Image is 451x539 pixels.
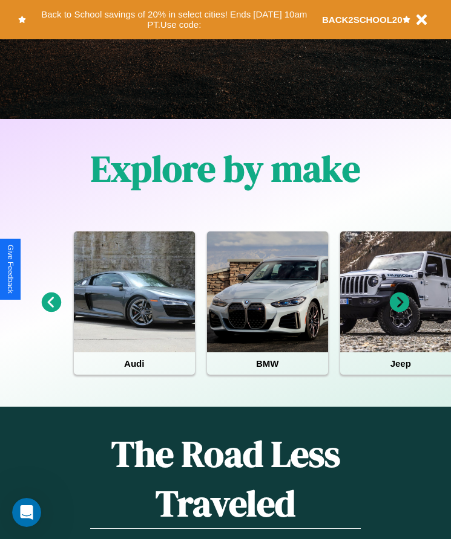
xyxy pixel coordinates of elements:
h4: Audi [74,352,195,375]
iframe: Intercom live chat [12,498,41,527]
button: Back to School savings of 20% in select cities! Ends [DATE] 10am PT.Use code: [26,6,322,33]
h4: BMW [207,352,328,375]
h1: The Road Less Traveled [90,429,361,529]
h1: Explore by make [91,144,360,193]
div: Give Feedback [6,245,15,294]
b: BACK2SCHOOL20 [322,15,403,25]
